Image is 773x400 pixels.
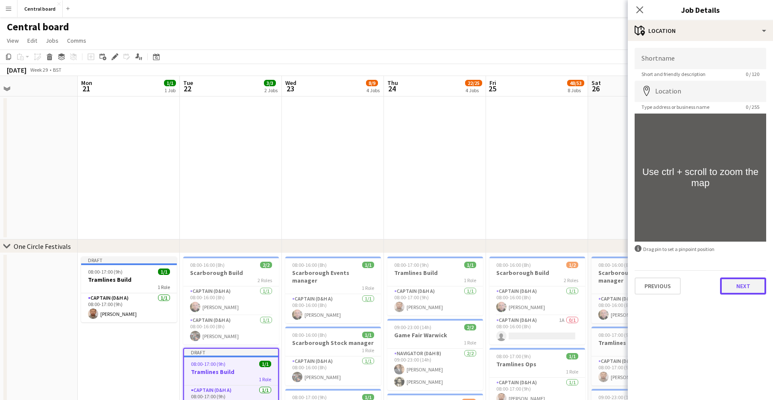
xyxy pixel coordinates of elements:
[28,67,50,73] span: Week 29
[285,327,381,385] app-job-card: 08:00-16:00 (8h)1/1Scarborough Stock manager1 RoleCaptain (D&H A)1/108:00-16:00 (8h)[PERSON_NAME]
[496,353,531,359] span: 08:00-17:00 (9h)
[259,361,271,367] span: 1/1
[564,277,578,283] span: 2 Roles
[53,67,61,73] div: BST
[362,347,374,353] span: 1 Role
[164,87,176,93] div: 1 Job
[635,104,716,110] span: Type address or business name
[190,262,225,268] span: 08:00-16:00 (8h)
[387,349,483,390] app-card-role: Navigator (D&H B)2/209:00-23:00 (14h)[PERSON_NAME][PERSON_NAME]
[81,293,177,322] app-card-role: Captain (D&H A)1/108:00-17:00 (9h)[PERSON_NAME]
[591,257,687,323] app-job-card: 08:00-16:00 (8h)1/1Scarborough events manager1 RoleCaptain (D&H A)1/108:00-16:00 (8h)[PERSON_NAME]
[489,315,585,345] app-card-role: Captain (D&H A)1A0/108:00-16:00 (8h)
[284,84,296,93] span: 23
[591,79,601,87] span: Sat
[566,262,578,268] span: 1/2
[285,79,296,87] span: Wed
[24,35,41,46] a: Edit
[488,84,496,93] span: 25
[566,353,578,359] span: 1/1
[394,324,431,330] span: 09:00-23:00 (14h)
[81,257,177,322] app-job-card: Draft08:00-17:00 (9h)1/1Tramlines Build1 RoleCaptain (D&H A)1/108:00-17:00 (9h)[PERSON_NAME]
[182,84,193,93] span: 22
[183,269,279,277] h3: Scarborough Build
[183,315,279,345] app-card-role: Captain (D&H A)1/108:00-16:00 (8h)[PERSON_NAME]
[259,376,271,382] span: 1 Role
[285,294,381,323] app-card-role: Captain (D&H A)1/108:00-16:00 (8h)[PERSON_NAME]
[489,257,585,345] div: 08:00-16:00 (8h)1/2Scarborough Build2 RolesCaptain (D&H A)1/108:00-16:00 (8h)[PERSON_NAME]Captain...
[183,286,279,315] app-card-role: Captain (D&H A)1/108:00-16:00 (8h)[PERSON_NAME]
[158,269,170,275] span: 1/1
[489,360,585,368] h3: Tramlines Ops
[739,104,766,110] span: 0 / 255
[464,324,476,330] span: 2/2
[285,339,381,347] h3: Scarborough Stock manager
[628,20,773,41] div: Location
[720,277,766,295] button: Next
[362,332,374,338] span: 1/1
[362,262,374,268] span: 1/1
[264,87,278,93] div: 2 Jobs
[67,37,86,44] span: Comms
[81,79,92,87] span: Mon
[191,361,225,367] span: 08:00-17:00 (9h)
[387,269,483,277] h3: Tramlines Build
[64,35,90,46] a: Comms
[258,277,272,283] span: 2 Roles
[387,257,483,315] app-job-card: 08:00-17:00 (9h)1/1Tramlines Build1 RoleCaptain (D&H A)1/108:00-17:00 (9h)[PERSON_NAME]
[591,339,687,347] h3: Tramlines Ops
[591,269,687,284] h3: Scarborough events manager
[464,339,476,346] span: 1 Role
[285,257,381,323] app-job-card: 08:00-16:00 (8h)1/1Scarborough Events manager1 RoleCaptain (D&H A)1/108:00-16:00 (8h)[PERSON_NAME]
[496,262,531,268] span: 08:00-16:00 (8h)
[183,257,279,345] app-job-card: 08:00-16:00 (8h)2/2Scarborough Build2 RolesCaptain (D&H A)1/108:00-16:00 (8h)[PERSON_NAME]Captain...
[591,356,687,385] app-card-role: Captain (D&H A)1/108:00-17:00 (9h)[PERSON_NAME]
[635,245,766,253] div: Drag pin to set a pinpoint position
[464,277,476,283] span: 1 Role
[285,356,381,385] app-card-role: Captain (D&H A)1/108:00-16:00 (8h)[PERSON_NAME]
[387,331,483,339] h3: Game Fair Warwick
[285,269,381,284] h3: Scarborough Events manager
[489,269,585,277] h3: Scarborough Build
[465,80,482,86] span: 22/25
[260,262,272,268] span: 2/2
[567,80,584,86] span: 48/53
[635,71,712,77] span: Short and friendly description
[292,262,327,268] span: 08:00-16:00 (8h)
[14,242,71,251] div: One Circle Festivals
[7,20,69,33] h1: Central board
[27,37,37,44] span: Edit
[46,37,59,44] span: Jobs
[566,368,578,375] span: 1 Role
[387,286,483,315] app-card-role: Captain (D&H A)1/108:00-17:00 (9h)[PERSON_NAME]
[264,80,276,86] span: 3/3
[591,294,687,323] app-card-role: Captain (D&H A)1/108:00-16:00 (8h)[PERSON_NAME]
[88,269,123,275] span: 08:00-17:00 (9h)
[184,368,278,376] h3: Tramlines Build
[386,84,398,93] span: 24
[42,35,62,46] a: Jobs
[489,286,585,315] app-card-role: Captain (D&H A)1/108:00-16:00 (8h)[PERSON_NAME]
[7,66,26,74] div: [DATE]
[292,332,327,338] span: 08:00-16:00 (8h)
[18,0,63,17] button: Central board
[387,319,483,390] app-job-card: 09:00-23:00 (14h)2/2Game Fair Warwick1 RoleNavigator (D&H B)2/209:00-23:00 (14h)[PERSON_NAME][PER...
[598,332,633,338] span: 08:00-17:00 (9h)
[366,87,380,93] div: 4 Jobs
[158,284,170,290] span: 1 Role
[362,285,374,291] span: 1 Role
[590,84,601,93] span: 26
[81,257,177,263] div: Draft
[7,37,19,44] span: View
[628,4,773,15] h3: Job Details
[80,84,92,93] span: 21
[466,87,482,93] div: 4 Jobs
[81,276,177,283] h3: Tramlines Build
[591,327,687,385] app-job-card: 08:00-17:00 (9h)1/1Tramlines Ops1 RoleCaptain (D&H A)1/108:00-17:00 (9h)[PERSON_NAME]
[635,277,681,295] button: Previous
